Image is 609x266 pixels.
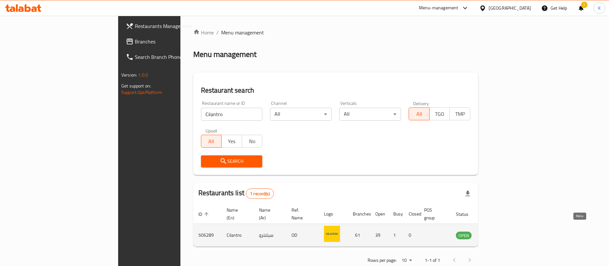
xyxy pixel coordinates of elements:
span: 1 record(s) [246,191,274,197]
span: No [245,137,260,146]
nav: breadcrumb [193,29,478,36]
span: Ref. Name [291,206,311,222]
td: OD [286,224,319,247]
span: Name (Ar) [259,206,279,222]
span: TMP [452,109,468,119]
span: Branches [135,38,215,45]
button: TGO [429,107,450,120]
span: All [204,137,219,146]
label: Delivery [413,101,429,105]
label: Upsell [205,128,217,133]
span: Version: [121,71,137,79]
span: All [412,109,427,119]
span: Restaurants Management [135,22,215,30]
h2: Menu management [193,49,257,60]
th: Closed [404,204,419,224]
button: Yes [221,135,242,148]
button: No [242,135,263,148]
th: Branches [348,204,370,224]
div: [GEOGRAPHIC_DATA] [489,5,531,12]
p: 1-1 of 1 [425,256,440,264]
span: Menu management [221,29,264,36]
td: 39 [370,224,388,247]
span: Search [206,157,257,165]
div: All [270,108,332,121]
button: All [201,135,222,148]
td: 61 [348,224,370,247]
div: OPEN [456,232,472,239]
h2: Restaurant search [201,86,470,95]
span: Status [456,210,477,218]
span: Get support on: [121,82,151,90]
a: Support.OpsPlatform [121,88,162,96]
button: TMP [449,107,470,120]
span: POS group [424,206,443,222]
input: Search for restaurant name or ID.. [201,108,263,121]
button: All [409,107,430,120]
h2: Restaurants list [198,188,274,199]
button: Search [201,155,263,167]
th: Logo [319,204,348,224]
div: Total records count [246,188,274,199]
div: All [339,108,401,121]
p: Rows per page: [368,256,396,264]
span: Name (En) [227,206,246,222]
table: enhanced table [193,204,507,247]
td: سيلنترو [254,224,286,247]
span: TGO [432,109,448,119]
span: OPEN [456,232,472,239]
div: Menu-management [419,4,458,12]
img: Cilantro [324,226,340,242]
a: Restaurants Management [121,18,220,34]
span: Search Branch Phone [135,53,215,61]
div: Export file [460,186,475,201]
span: Yes [224,137,239,146]
th: Open [370,204,388,224]
td: Cilantro [222,224,254,247]
td: 1 [388,224,404,247]
span: ID [198,210,211,218]
span: K [598,5,601,12]
td: 0 [404,224,419,247]
a: Branches [121,34,220,49]
span: 1.0.0 [138,71,148,79]
a: Search Branch Phone [121,49,220,65]
th: Busy [388,204,404,224]
div: Rows per page: [399,256,414,265]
